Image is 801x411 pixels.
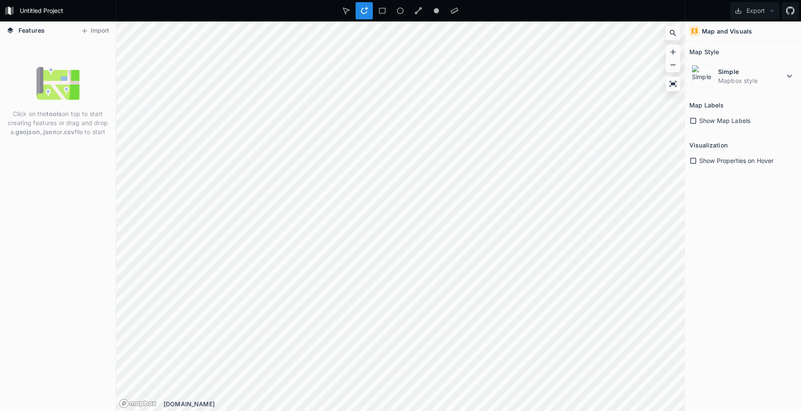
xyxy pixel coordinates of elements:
h4: Map and Visuals [702,27,752,36]
h2: Visualization [689,138,728,152]
a: Mapbox logo [119,399,157,408]
strong: .geojson [14,128,40,135]
button: Export [730,2,780,19]
strong: .csv [62,128,75,135]
span: Features [18,26,45,35]
img: Simple [691,65,714,87]
div: [DOMAIN_NAME] [164,399,685,408]
h2: Map Labels [689,98,724,112]
span: Show Map Labels [699,116,750,125]
strong: tools [46,110,62,117]
strong: .json [42,128,57,135]
dd: Mapbox style [718,76,784,85]
span: Show Properties on Hover [699,156,774,165]
button: Import [76,24,113,38]
p: Click on the on top to start creating features or drag and drop a , or file to start [6,109,109,136]
img: empty [37,62,79,105]
h2: Map Style [689,45,719,58]
dt: Simple [718,67,784,76]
